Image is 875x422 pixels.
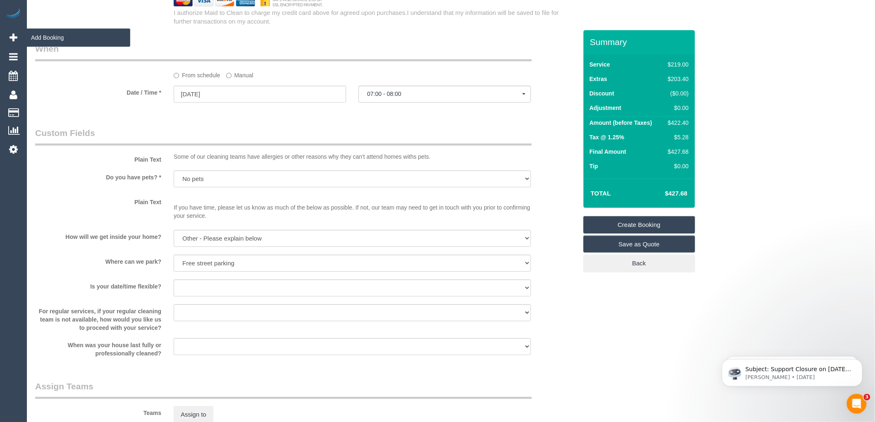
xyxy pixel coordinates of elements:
label: From schedule [174,68,220,79]
iframe: Intercom notifications message [710,342,875,400]
div: I authorize Maid to Clean to charge my credit card above for agreed upon purchases. [167,8,583,26]
label: Manual [226,68,253,79]
p: If you have time, please let us know as much of the below as possible. If not, our team may need ... [174,195,531,220]
div: $427.68 [665,148,689,156]
label: When was your house last fully or professionally cleaned? [29,338,167,358]
div: ($0.00) [665,89,689,98]
strong: Total [591,190,611,197]
div: $422.40 [665,119,689,127]
label: Service [590,60,610,69]
label: Discount [590,89,614,98]
label: Do you have pets? * [29,170,167,181]
label: Final Amount [590,148,626,156]
label: Extras [590,75,607,83]
div: $219.00 [665,60,689,69]
label: Plain Text [29,195,167,206]
h3: Summary [590,37,691,47]
button: 07:00 - 08:00 [359,86,531,103]
a: Create Booking [583,216,695,234]
div: $203.40 [665,75,689,83]
img: Automaid Logo [5,8,22,20]
div: $0.00 [665,162,689,170]
span: 07:00 - 08:00 [367,91,522,97]
div: $5.28 [665,133,689,141]
p: Some of our cleaning teams have allergies or other reasons why they can't attend homes withs pets. [174,153,531,161]
label: For regular services, if your regular cleaning team is not available, how would you like us to pr... [29,304,167,332]
legend: Custom Fields [35,127,532,145]
label: Teams [29,406,167,417]
span: 3 [864,394,870,401]
a: Back [583,255,695,272]
input: Manual [226,73,232,78]
label: Adjustment [590,104,622,112]
label: Is your date/time flexible? [29,279,167,291]
div: $0.00 [665,104,689,112]
label: Plain Text [29,153,167,164]
label: How will we get inside your home? [29,230,167,241]
h4: $427.68 [640,190,687,197]
label: Tip [590,162,598,170]
label: Tax @ 1.25% [590,133,624,141]
input: From schedule [174,73,179,78]
label: Where can we park? [29,255,167,266]
input: DD/MM/YYYY [174,86,346,103]
legend: Assign Teams [35,380,532,399]
label: Amount (before Taxes) [590,119,652,127]
span: Add Booking [27,28,130,47]
legend: When [35,43,532,61]
a: Save as Quote [583,236,695,253]
iframe: Intercom live chat [847,394,867,414]
label: Date / Time * [29,86,167,97]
